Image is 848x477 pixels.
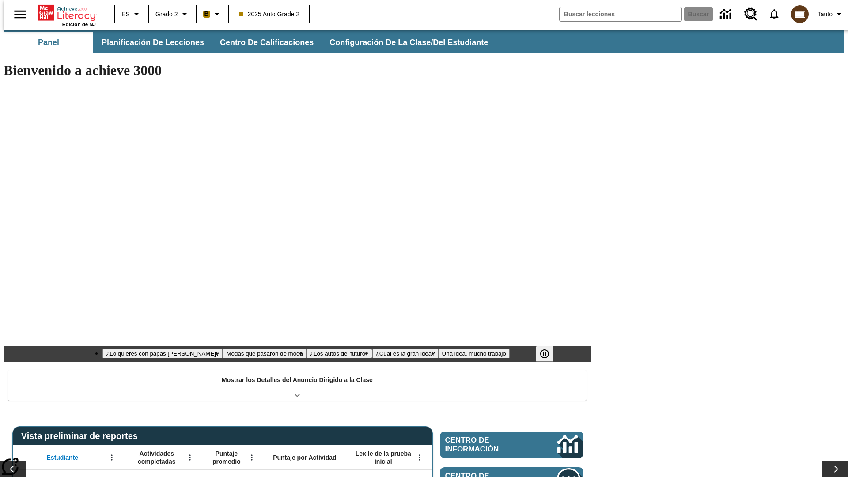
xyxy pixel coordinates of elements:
[102,349,223,358] button: Diapositiva 1 ¿Lo quieres con papas fritas?
[222,375,373,385] p: Mostrar los Detalles del Anuncio Dirigido a la Clase
[128,450,186,466] span: Actividades completadas
[121,10,130,19] span: ES
[372,349,439,358] button: Diapositiva 4 ¿Cuál es la gran idea?
[205,450,248,466] span: Puntaje promedio
[763,3,786,26] a: Notificaciones
[351,450,416,466] span: Lexile de la prueba inicial
[440,432,583,458] a: Centro de información
[117,6,146,22] button: Lenguaje: ES, Selecciona un idioma
[239,10,300,19] span: 2025 Auto Grade 2
[413,451,426,464] button: Abrir menú
[4,32,496,53] div: Subbarra de navegación
[4,32,93,53] button: Panel
[814,6,848,22] button: Perfil/Configuración
[38,3,96,27] div: Portada
[818,10,833,19] span: Tauto
[105,451,118,464] button: Abrir menú
[155,10,178,19] span: Grado 2
[7,1,33,27] button: Abrir el menú lateral
[739,2,763,26] a: Centro de recursos, Se abrirá en una pestaña nueva.
[536,346,553,362] button: Pausar
[307,349,372,358] button: Diapositiva 3 ¿Los autos del futuro?
[786,3,814,26] button: Escoja un nuevo avatar
[21,431,142,441] span: Vista preliminar de reportes
[791,5,809,23] img: avatar image
[200,6,226,22] button: Boost El color de la clase es anaranjado claro. Cambiar el color de la clase.
[38,4,96,22] a: Portada
[213,32,321,53] button: Centro de calificaciones
[152,6,193,22] button: Grado: Grado 2, Elige un grado
[715,2,739,26] a: Centro de información
[245,451,258,464] button: Abrir menú
[536,346,562,362] div: Pausar
[8,370,587,401] div: Mostrar los Detalles del Anuncio Dirigido a la Clase
[439,349,510,358] button: Diapositiva 5 Una idea, mucho trabajo
[95,32,211,53] button: Planificación de lecciones
[4,62,591,79] h1: Bienvenido a achieve 3000
[273,454,336,462] span: Puntaje por Actividad
[204,8,209,19] span: B
[445,436,528,454] span: Centro de información
[821,461,848,477] button: Carrusel de lecciones, seguir
[223,349,306,358] button: Diapositiva 2 Modas que pasaron de moda
[183,451,197,464] button: Abrir menú
[47,454,79,462] span: Estudiante
[62,22,96,27] span: Edición de NJ
[322,32,495,53] button: Configuración de la clase/del estudiante
[4,30,844,53] div: Subbarra de navegación
[560,7,681,21] input: Buscar campo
